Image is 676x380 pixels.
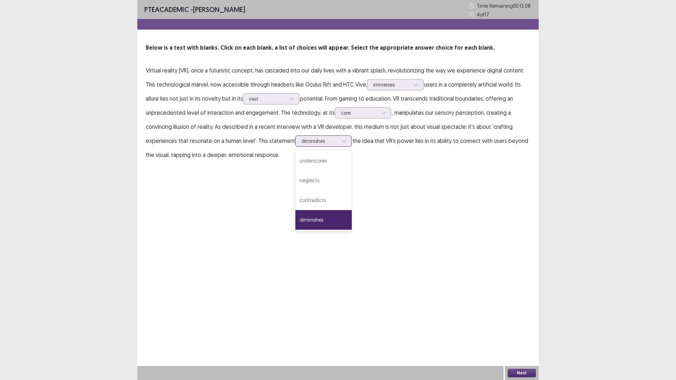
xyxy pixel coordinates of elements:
[146,44,530,52] p: Below is a text with blanks. Click on each blank, a list of choices will appear. Select the appro...
[477,2,532,9] p: Time Remaining 00 : 13 : 08
[477,11,489,18] p: 4 of 17
[144,4,245,15] p: - [PERSON_NAME]
[146,63,530,162] p: Virtual reality (VR), once a futuristic concept, has cascaded into our daily lives with a vibrant...
[295,151,352,171] div: underscores
[341,108,377,118] div: core
[295,171,352,190] div: neglects
[301,136,338,146] div: diminishes
[295,190,352,210] div: contradicts
[249,94,286,104] div: vast
[508,369,536,377] button: Next
[373,80,410,90] div: immerses
[295,210,352,230] div: diminishes
[144,5,189,14] span: PTE academic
